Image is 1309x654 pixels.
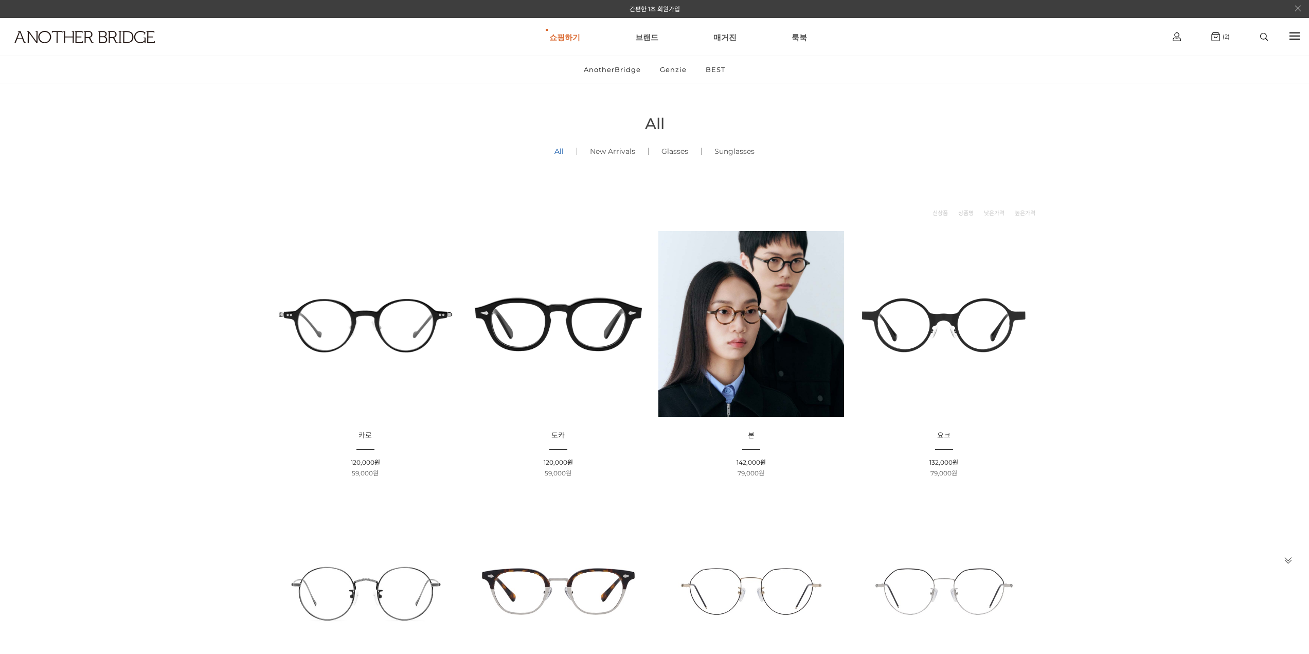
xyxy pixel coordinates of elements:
[1015,208,1035,218] a: 높은가격
[933,208,948,218] a: 신상품
[851,231,1037,417] img: 요크 글라스 - 트렌디한 디자인의 유니크한 안경 이미지
[792,19,807,56] a: 룩북
[14,31,155,43] img: logo
[273,231,458,417] img: 카로 - 감각적인 디자인의 패션 아이템 이미지
[551,432,565,439] a: 토카
[549,19,580,56] a: 쇼핑하기
[352,469,379,477] span: 59,000원
[984,208,1005,218] a: 낮은가격
[748,432,755,439] a: 본
[697,56,734,83] a: BEST
[1211,32,1230,41] a: (2)
[630,5,680,13] a: 간편한 1초 회원가입
[937,431,951,440] span: 요크
[737,458,766,466] span: 142,000원
[544,458,573,466] span: 120,000원
[1173,32,1181,41] img: cart
[542,134,577,169] a: All
[577,134,648,169] a: New Arrivals
[651,56,695,83] a: Genzie
[351,458,380,466] span: 120,000원
[1260,33,1268,41] img: search
[1220,33,1230,40] span: (2)
[748,431,755,440] span: 본
[702,134,767,169] a: Sunglasses
[738,469,764,477] span: 79,000원
[713,19,737,56] a: 매거진
[937,432,951,439] a: 요크
[575,56,650,83] a: AnotherBridge
[929,458,958,466] span: 132,000원
[545,469,571,477] span: 59,000원
[358,431,372,440] span: 카로
[358,432,372,439] a: 카로
[465,231,651,417] img: 토카 아세테이트 뿔테 안경 이미지
[1211,32,1220,41] img: cart
[551,431,565,440] span: 토카
[930,469,957,477] span: 79,000원
[645,114,665,133] span: All
[958,208,974,218] a: 상품명
[635,19,658,56] a: 브랜드
[649,134,701,169] a: Glasses
[658,231,844,417] img: 본 - 동그란 렌즈로 돋보이는 아세테이트 안경 이미지
[5,31,202,68] a: logo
